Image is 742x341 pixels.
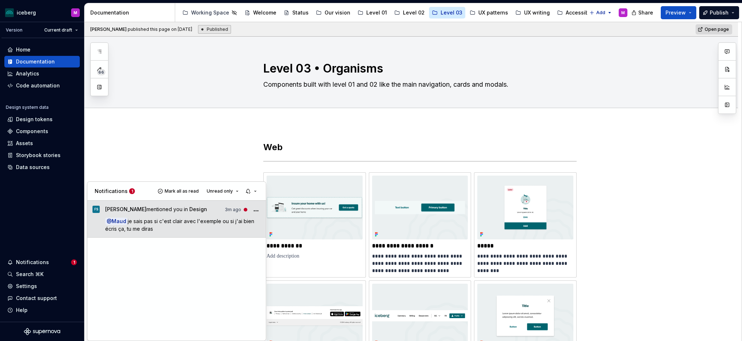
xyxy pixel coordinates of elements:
[165,188,199,194] span: Mark all as read
[156,186,202,196] button: Mark all as read
[105,206,207,215] span: mentioned you in
[105,206,147,212] span: [PERSON_NAME]
[105,218,128,225] span: @
[94,206,98,213] div: FS
[105,218,256,232] span: je sais pas si c'est clair avec l'exemple ou si j'ai bien écris ça, tu me diras
[251,206,261,215] button: More
[112,218,126,224] span: Maud
[203,186,242,196] button: Unread only
[95,188,128,195] p: Notifications
[189,206,207,212] span: Design
[225,206,241,213] time: 8/26/2025, 1:00 PM
[129,188,135,194] span: 1
[207,188,233,194] span: Unread only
